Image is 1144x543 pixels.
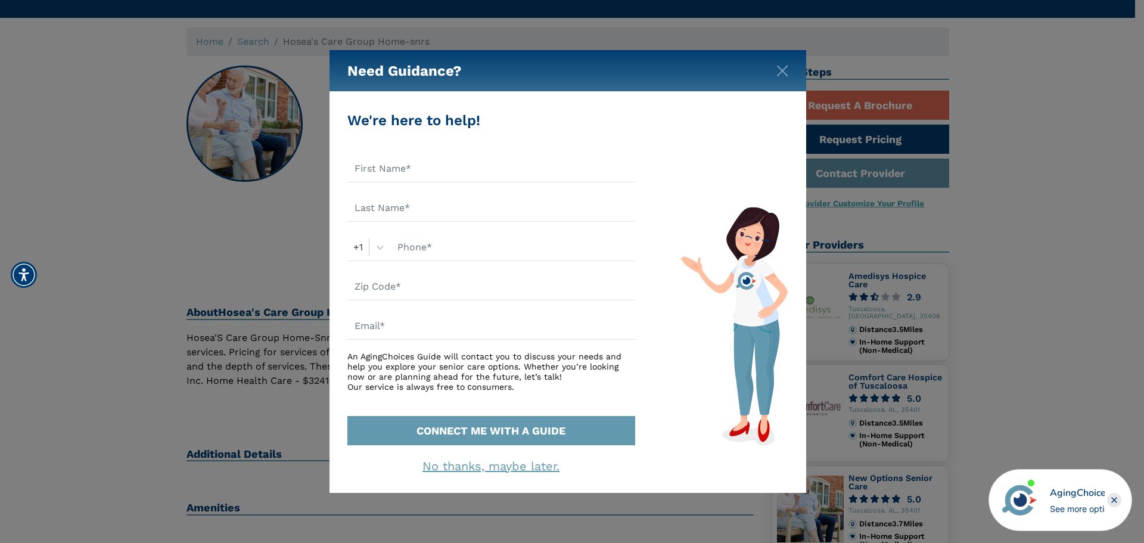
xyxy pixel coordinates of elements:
[999,480,1040,520] img: avatar
[347,352,635,392] div: An AgingChoices Guide will contact you to discuss your needs and help you explore your senior car...
[347,312,635,340] input: Email*
[347,273,635,300] input: Zip Code*
[347,50,462,92] h5: Need Guidance?
[390,234,635,261] input: Phone*
[776,65,788,77] img: modal-close.svg
[422,459,559,473] a: No thanks, maybe later.
[680,207,788,445] img: match-guide-form.svg
[1050,486,1105,500] div: AgingChoices Navigator
[11,262,37,288] div: Accessibility Menu
[776,63,788,75] button: Close
[1050,502,1105,515] div: See more options
[1107,493,1121,507] div: Close
[347,416,635,445] button: CONNECT ME WITH A GUIDE
[347,155,635,182] input: First Name*
[347,110,635,131] div: We're here to help!
[347,194,635,222] input: Last Name*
